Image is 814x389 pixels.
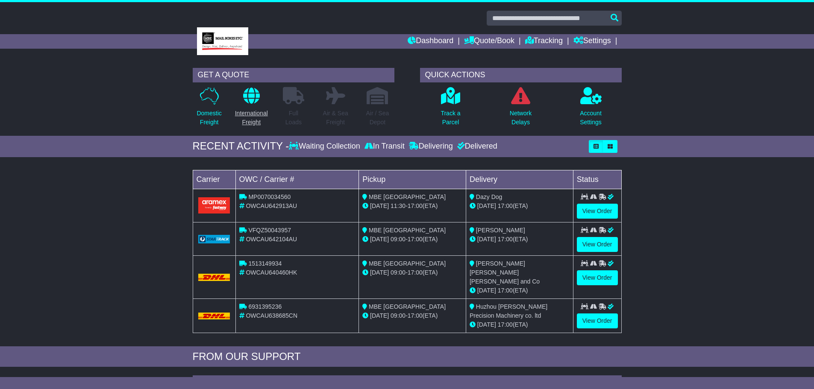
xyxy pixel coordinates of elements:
img: Aramex.png [198,197,230,213]
span: OWCAU638685CN [246,312,297,319]
div: Waiting Collection [289,142,362,151]
div: (ETA) [470,235,570,244]
div: - (ETA) [362,202,462,211]
span: 17:00 [408,312,423,319]
a: InternationalFreight [235,87,268,132]
a: View Order [577,237,618,252]
a: NetworkDelays [509,87,532,132]
a: View Order [577,270,618,285]
span: OWCAU642104AU [246,236,297,243]
span: [DATE] [477,202,496,209]
div: - (ETA) [362,235,462,244]
span: [DATE] [370,312,389,319]
td: Pickup [359,170,466,189]
a: Tracking [525,34,563,49]
span: [PERSON_NAME] [PERSON_NAME] [PERSON_NAME] and Co [470,260,540,285]
p: Account Settings [580,109,602,127]
div: Delivered [455,142,497,151]
div: - (ETA) [362,268,462,277]
p: Air / Sea Depot [366,109,389,127]
a: DomesticFreight [196,87,222,132]
div: GET A QUOTE [193,68,394,82]
a: AccountSettings [579,87,602,132]
span: [DATE] [370,202,389,209]
div: - (ETA) [362,311,462,320]
td: OWC / Carrier # [235,170,359,189]
a: Dashboard [408,34,453,49]
div: FROM OUR SUPPORT [193,351,622,363]
span: MBE [GEOGRAPHIC_DATA] [369,193,446,200]
p: Air & Sea Freight [323,109,348,127]
p: International Freight [235,109,268,127]
span: [PERSON_NAME] [476,227,525,234]
p: Full Loads [283,109,304,127]
p: Track a Parcel [441,109,460,127]
span: 1513149934 [248,260,282,267]
div: (ETA) [470,286,570,295]
img: GetCarrierServiceLogo [198,235,230,243]
span: 17:00 [408,236,423,243]
span: [DATE] [477,287,496,294]
div: (ETA) [470,202,570,211]
span: 17:00 [498,202,513,209]
span: Huzhou [PERSON_NAME] Precision Machinery co. ltd [470,303,547,319]
div: In Transit [362,142,407,151]
span: 09:00 [391,312,406,319]
a: Quote/Book [464,34,514,49]
span: 11:30 [391,202,406,209]
div: Delivering [407,142,455,151]
span: 17:00 [498,236,513,243]
span: 17:00 [408,269,423,276]
span: [DATE] [370,236,389,243]
img: MBE West End [197,27,248,55]
div: RECENT ACTIVITY - [193,140,289,152]
a: Track aParcel [440,87,461,132]
img: DHL.png [198,274,230,281]
td: Carrier [193,170,235,189]
span: 09:00 [391,269,406,276]
p: Domestic Freight [197,109,221,127]
span: [DATE] [477,321,496,328]
a: View Order [577,313,618,328]
a: Settings [573,34,611,49]
span: 6931395236 [248,303,282,310]
span: MBE [GEOGRAPHIC_DATA] [369,303,446,310]
div: (ETA) [470,320,570,329]
span: MBE [GEOGRAPHIC_DATA] [369,260,446,267]
span: [DATE] [370,269,389,276]
a: View Order [577,204,618,219]
td: Delivery [466,170,573,189]
span: Dazy Dog [476,193,502,200]
span: MP0070034560 [248,193,291,200]
p: Network Delays [510,109,532,127]
span: MBE [GEOGRAPHIC_DATA] [369,227,446,234]
span: 17:00 [408,202,423,209]
span: 09:00 [391,236,406,243]
span: OWCAU642913AU [246,202,297,209]
span: 17:00 [498,321,513,328]
span: OWCAU640460HK [246,269,297,276]
img: DHL.png [198,313,230,319]
div: QUICK ACTIONS [420,68,622,82]
span: VFQZ50043957 [248,227,291,234]
span: [DATE] [477,236,496,243]
td: Status [573,170,621,189]
span: 17:00 [498,287,513,294]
